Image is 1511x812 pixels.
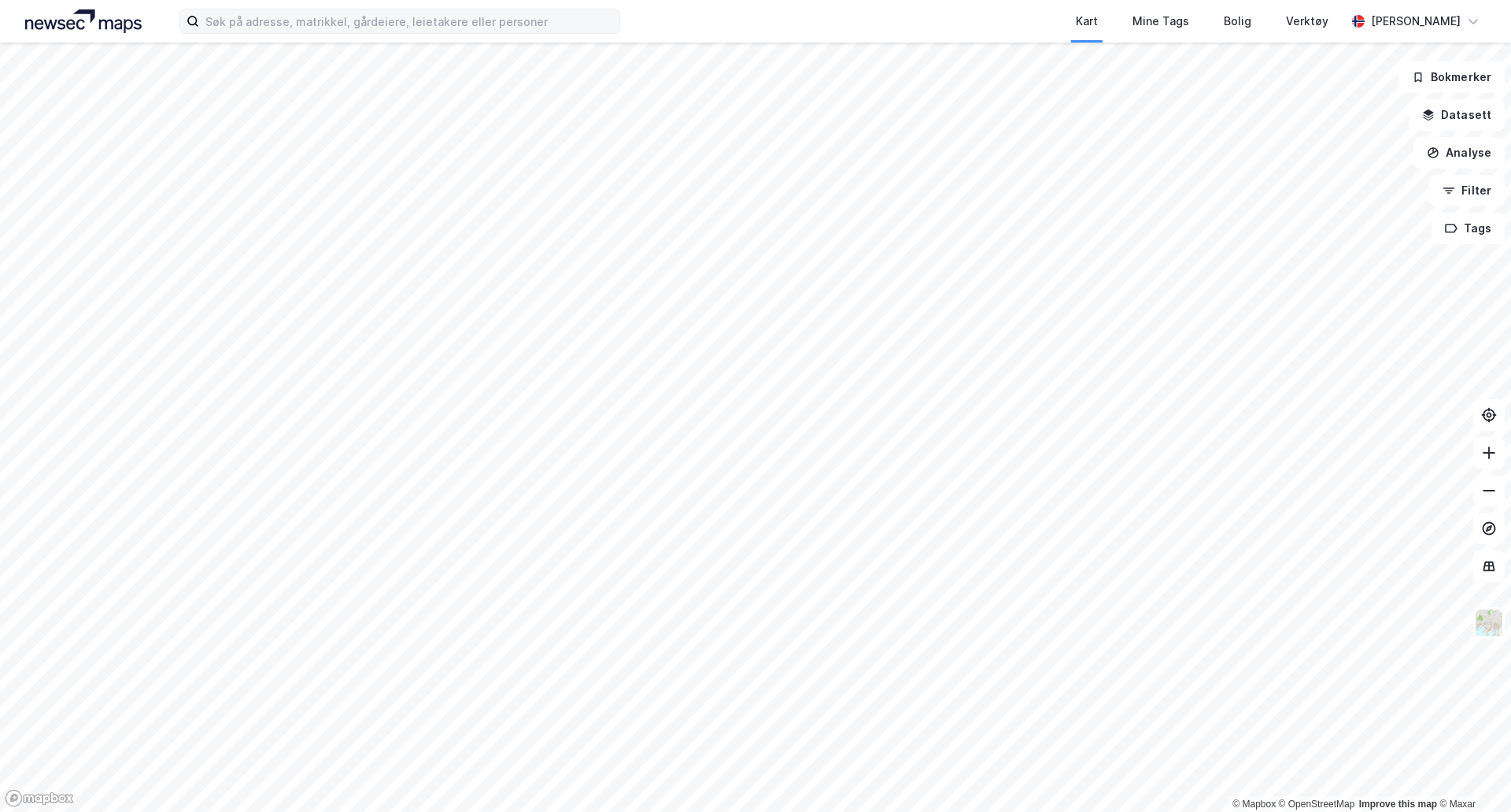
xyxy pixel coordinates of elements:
[1371,12,1461,31] div: [PERSON_NAME]
[1224,12,1251,31] div: Bolig
[1432,736,1511,812] iframe: Chat Widget
[25,9,142,33] img: logo.a4113a55bc3d86da70a041830d287a7e.svg
[1076,12,1098,31] div: Kart
[1132,12,1189,31] div: Mine Tags
[199,9,619,33] input: Søk på adresse, matrikkel, gårdeiere, leietakere eller personer
[1432,736,1511,812] div: Kontrollprogram for chat
[1286,12,1328,31] div: Verktøy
